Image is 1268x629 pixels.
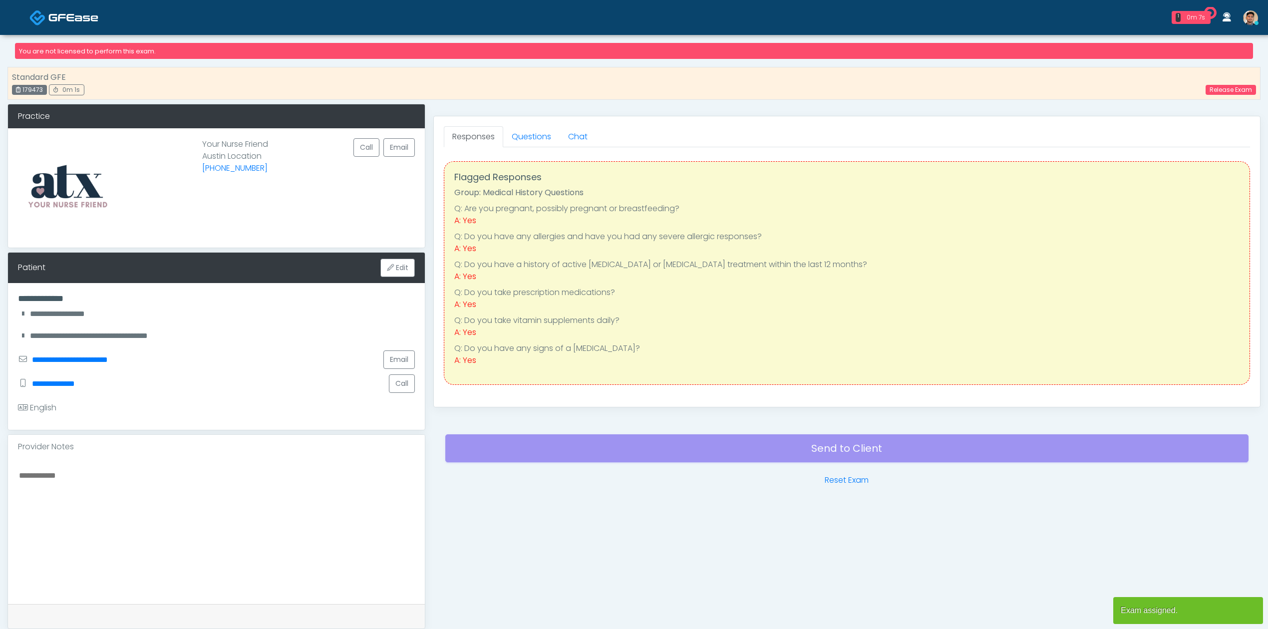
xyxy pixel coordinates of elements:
img: Docovia [48,12,98,22]
a: Email [383,350,415,369]
div: Provider Notes [8,435,425,459]
div: English [18,402,56,414]
a: Release Exam [1206,85,1256,95]
span: 0m 1s [62,85,80,94]
div: A: Yes [454,354,1240,366]
li: Q: Do you have a history of active [MEDICAL_DATA] or [MEDICAL_DATA] treatment within the last 12 ... [454,259,1240,271]
li: Q: Do you take prescription medications? [454,287,1240,299]
div: 1 [1176,13,1181,22]
h4: Standard Responses [444,395,1250,406]
p: Your Nurse Friend Austin Location [202,138,268,230]
button: Call [353,138,379,157]
a: Reset Exam [825,474,869,486]
li: Q: Do you have any signs of a [MEDICAL_DATA]? [454,342,1240,354]
a: [PHONE_NUMBER] [202,162,268,174]
h4: Flagged Responses [454,172,1240,183]
article: Exam assigned. [1113,597,1263,624]
img: Kenner Medina [1243,10,1258,25]
div: A: Yes [454,243,1240,255]
div: 179473 [12,85,47,95]
div: Patient [18,262,45,274]
li: Q: Do you take vitamin supplements daily? [454,314,1240,326]
a: Email [383,138,415,157]
li: Q: Are you pregnant, possibly pregnant or breastfeeding? [454,203,1240,215]
a: Questions [503,126,560,147]
a: Chat [560,126,596,147]
img: Provider image [18,138,117,238]
img: Docovia [29,9,46,26]
div: 0m 7s [1185,13,1207,22]
a: Docovia [29,1,98,33]
button: Call [389,374,415,393]
strong: Standard GFE [12,71,66,83]
a: 1 0m 7s [1166,7,1217,28]
div: A: Yes [454,271,1240,283]
a: Responses [444,126,503,147]
strong: Group: Medical History Questions [454,187,584,198]
div: Practice [8,104,425,128]
div: A: Yes [454,299,1240,311]
small: You are not licensed to perform this exam. [19,47,156,55]
div: A: Yes [454,326,1240,338]
div: A: Yes [454,215,1240,227]
li: Q: Do you have any allergies and have you had any severe allergic responses? [454,231,1240,243]
button: Edit [380,259,415,277]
